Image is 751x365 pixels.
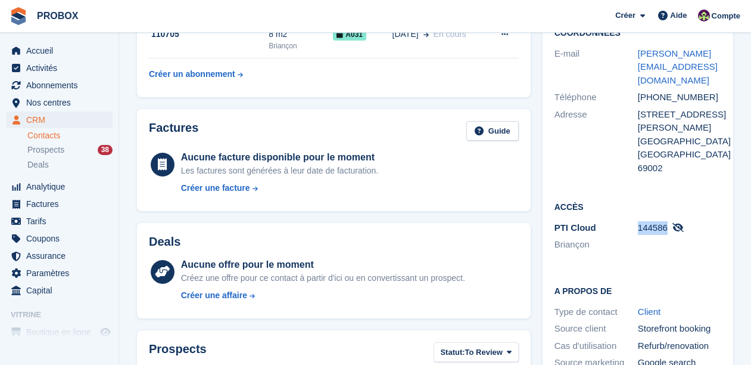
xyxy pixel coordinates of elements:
span: Prospects [27,144,64,156]
span: Nos centres [26,94,98,111]
a: Guide [466,121,519,141]
img: Jackson Collins [698,10,710,21]
div: 38 [98,145,113,155]
div: Créer un abonnement [149,68,235,81]
span: Vitrine [11,309,119,321]
div: Cas d'utilisation [554,339,638,353]
div: [GEOGRAPHIC_DATA] [638,135,721,149]
h2: A propos de [554,284,721,296]
a: menu [6,178,113,195]
a: Créer une facture [181,182,379,194]
a: Deals [27,159,113,171]
span: Capital [26,282,98,299]
a: menu [6,230,113,247]
div: [STREET_ADDRESS][PERSON_NAME] [638,108,721,135]
div: Refurb/renovation [638,339,721,353]
div: Les factures sont générées à leur date de facturation. [181,165,379,177]
a: menu [6,112,113,128]
div: 69002 [638,162,721,175]
div: Briançon [269,41,333,51]
a: menu [6,248,113,264]
span: To Review [465,347,503,358]
h2: Coordonnées [554,29,721,38]
span: Paramètres [26,265,98,282]
span: Aide [670,10,687,21]
a: menu [6,77,113,94]
a: Créer un abonnement [149,63,243,85]
div: Aucune facture disponible pour le moment [181,150,379,165]
span: Activités [26,60,98,76]
span: Boutique en ligne [26,324,98,341]
span: Statut: [440,347,465,358]
a: Contacts [27,130,113,141]
span: Compte [712,10,740,22]
img: stora-icon-8386f47178a22dfd0bd8f6a31ec36ba5ce8667c1dd55bd0f319d3a0aa187defe.svg [10,7,27,25]
a: menu [6,324,113,341]
div: 110705 [149,28,269,41]
div: Storefront booking [638,322,721,336]
span: Créer [615,10,635,21]
a: Prospects 38 [27,144,113,156]
span: Tarifs [26,213,98,230]
span: [DATE] [392,28,419,41]
div: Type de contact [554,305,638,319]
span: Analytique [26,178,98,195]
span: 144586 [638,222,668,233]
span: Accueil [26,42,98,59]
div: [GEOGRAPHIC_DATA] [638,148,721,162]
div: Téléphone [554,91,638,104]
div: Créer une facture [181,182,250,194]
span: Abonnements [26,77,98,94]
h2: Accès [554,200,721,212]
a: menu [6,42,113,59]
div: 8 m2 [269,28,333,41]
div: Adresse [554,108,638,175]
div: [PHONE_NUMBER] [638,91,721,104]
a: Boutique d'aperçu [98,325,113,339]
a: menu [6,196,113,212]
a: menu [6,94,113,111]
a: menu [6,60,113,76]
span: CRM [26,112,98,128]
span: A031 [333,29,366,41]
button: Statut: To Review [434,342,518,362]
span: PTI Cloud [554,222,596,233]
div: E-mail [554,47,638,88]
li: Briançon [554,238,638,252]
a: menu [6,265,113,282]
span: Coupons [26,230,98,247]
a: [PERSON_NAME][EMAIL_ADDRESS][DOMAIN_NAME] [638,48,718,85]
div: Aucune offre pour le moment [181,258,465,272]
a: Créer une affaire [181,289,465,302]
span: Assurance [26,248,98,264]
h2: Factures [149,121,198,141]
h2: Deals [149,235,180,249]
h2: Prospects [149,342,207,364]
span: Deals [27,159,49,171]
a: menu [6,213,113,230]
div: Créer une affaire [181,289,247,302]
a: Client [638,307,660,317]
a: PROBOX [32,6,83,26]
div: Source client [554,322,638,336]
span: En cours [434,29,466,39]
div: Créez une offre pour ce contact à partir d'ici ou en convertissant un prospect. [181,272,465,284]
span: Factures [26,196,98,212]
a: menu [6,282,113,299]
